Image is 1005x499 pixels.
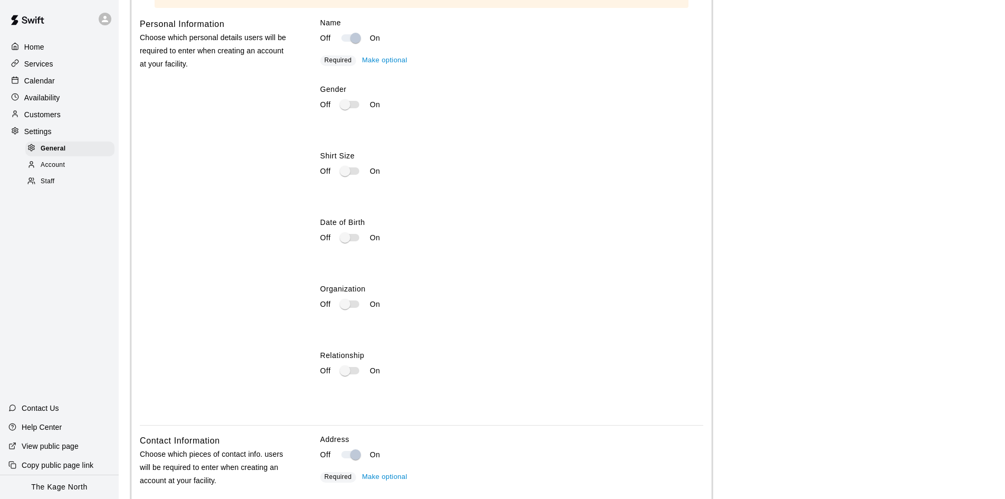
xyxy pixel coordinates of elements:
p: On [370,299,380,310]
p: Off [320,232,331,243]
p: Contact Us [22,403,59,413]
p: Off [320,365,331,376]
p: On [370,99,380,110]
p: Calendar [24,76,55,86]
div: Account [25,158,114,173]
p: Off [320,99,331,110]
p: Off [320,299,331,310]
p: On [370,232,380,243]
div: General [25,142,114,156]
p: On [370,365,380,376]
label: Relationship [320,350,703,361]
p: Off [320,166,331,177]
a: Calendar [8,73,110,89]
div: Staff [25,174,114,189]
a: Settings [8,124,110,139]
label: Shirt Size [320,150,703,161]
a: Availability [8,90,110,106]
label: Gender [320,84,703,95]
a: Staff [25,174,119,190]
p: Off [320,449,331,460]
a: Home [8,39,110,55]
p: The Kage North [31,482,88,493]
label: Address [320,434,703,445]
p: Customers [24,109,61,120]
p: Settings [24,126,52,137]
p: On [370,33,380,44]
span: Required [324,473,352,481]
p: Availability [24,92,60,103]
label: Date of Birth [320,217,703,228]
a: Services [8,56,110,72]
p: View public page [22,441,79,451]
p: Choose which pieces of contact info. users will be required to enter when creating an account at ... [140,448,286,488]
button: Make optional [359,52,410,69]
label: Organization [320,284,703,294]
span: Required [324,57,352,64]
p: Home [24,42,44,52]
p: Copy public page link [22,460,93,470]
span: General [41,144,66,154]
p: Choose which personal details users will be required to enter when creating an account at your fa... [140,31,286,71]
span: Staff [41,176,54,187]
a: Account [25,157,119,173]
p: Help Center [22,422,62,432]
p: On [370,449,380,460]
label: Name [320,17,703,28]
h6: Contact Information [140,434,220,448]
span: Account [41,160,65,171]
p: On [370,166,380,177]
p: Services [24,59,53,69]
a: General [25,140,119,157]
h6: Personal Information [140,17,224,31]
button: Make optional [359,469,410,485]
a: Customers [8,107,110,123]
p: Off [320,33,331,44]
